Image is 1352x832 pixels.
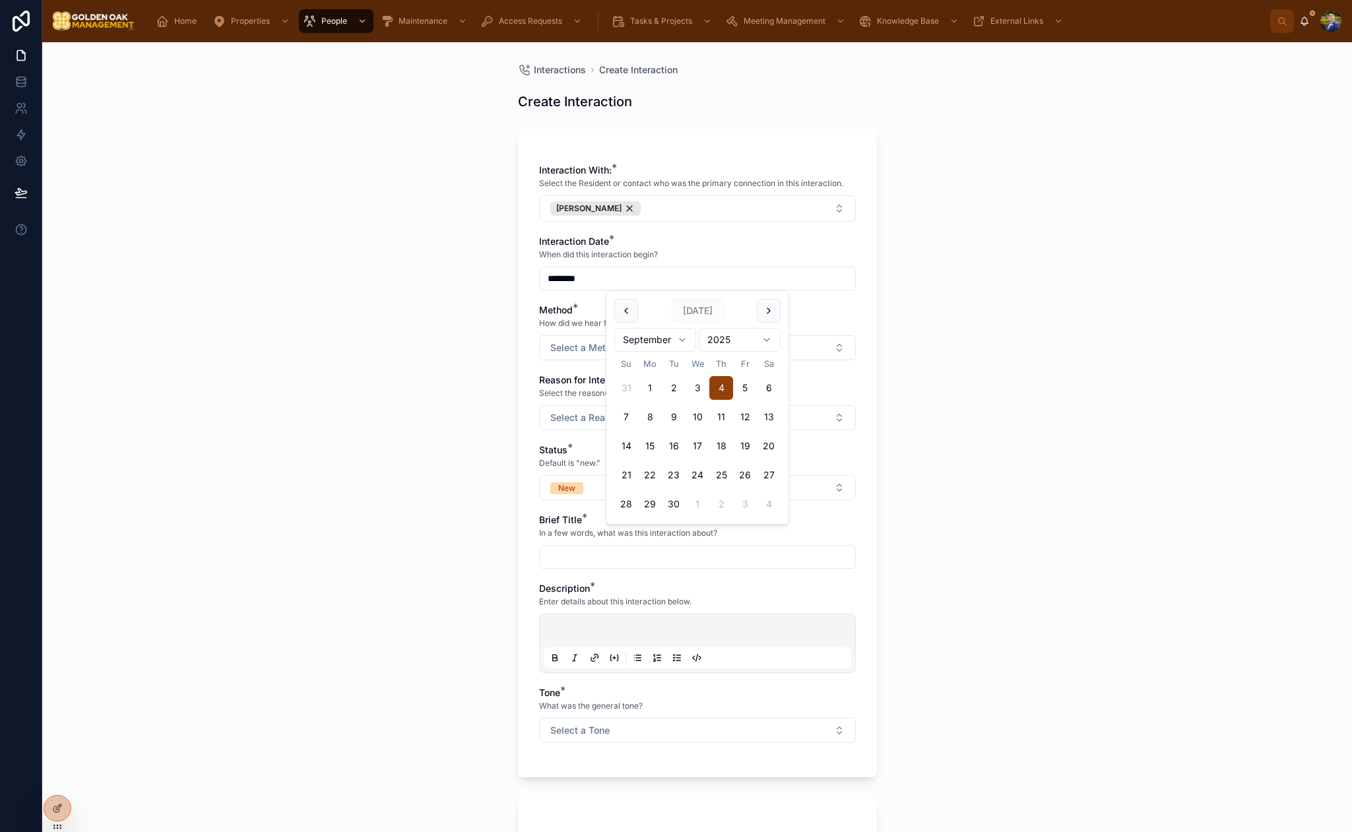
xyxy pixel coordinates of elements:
[321,16,347,26] span: People
[539,195,856,222] button: Select Button
[733,357,757,371] th: Friday
[638,376,662,400] button: Monday, September 1st, 2025
[231,16,270,26] span: Properties
[686,492,709,516] button: Wednesday, October 1st, 2025
[539,701,643,711] span: What was the general tone?
[686,463,709,487] button: Wednesday, September 24th, 2025
[662,405,686,429] button: Tuesday, September 9th, 2025
[744,16,825,26] span: Meeting Management
[539,178,843,189] span: Select the Resident or contact who was the primary connection in this interaction.
[550,724,610,737] span: Select a Tone
[877,16,939,26] span: Knowledge Base
[686,376,709,400] button: Wednesday, September 3rd, 2025
[757,405,781,429] button: Saturday, September 13th, 2025
[556,203,622,214] span: [PERSON_NAME]
[638,463,662,487] button: Monday, September 22nd, 2025
[662,463,686,487] button: Tuesday, September 23rd, 2025
[709,492,733,516] button: Thursday, October 2nd, 2025
[709,434,733,458] button: Thursday, September 18th, 2025
[599,63,678,77] a: Create Interaction
[539,304,573,315] span: Method
[709,357,733,371] th: Thursday
[662,376,686,400] button: Tuesday, September 2nd, 2025
[638,492,662,516] button: Monday, September 29th, 2025
[539,475,856,500] button: Select Button
[614,434,638,458] button: Sunday, September 14th, 2025
[709,463,733,487] button: Thursday, September 25th, 2025
[174,16,197,26] span: Home
[614,357,638,371] th: Sunday
[662,434,686,458] button: Tuesday, September 16th, 2025
[757,376,781,400] button: Saturday, September 6th, 2025
[145,7,1270,36] div: scrollable content
[614,405,638,429] button: Sunday, September 7th, 2025
[499,16,562,26] span: Access Requests
[733,434,757,458] button: Friday, September 19th, 2025
[550,201,641,216] button: Unselect 348
[638,405,662,429] button: Monday, September 8th, 2025
[757,434,781,458] button: Saturday, September 20th, 2025
[733,376,757,400] button: Friday, September 5th, 2025
[539,164,612,176] span: Interaction With:
[539,514,582,525] span: Brief Title
[539,318,668,329] span: How did we hear from this person?
[518,63,586,77] a: Interactions
[534,63,586,77] span: Interactions
[376,9,474,33] a: Maintenance
[53,11,135,32] img: App logo
[733,405,757,429] button: Friday, September 12th, 2025
[550,341,622,354] span: Select a Method
[614,463,638,487] button: Sunday, September 21st, 2025
[558,482,575,494] div: New
[614,376,638,400] button: Sunday, August 31st, 2025
[757,463,781,487] button: Saturday, September 27th, 2025
[733,463,757,487] button: Friday, September 26th, 2025
[757,492,781,516] button: Saturday, October 4th, 2025
[757,357,781,371] th: Saturday
[614,492,638,516] button: Sunday, September 28th, 2025
[854,9,965,33] a: Knowledge Base
[709,376,733,400] button: Today, Thursday, September 4th, 2025, selected
[476,9,589,33] a: Access Requests
[614,357,781,516] table: September 2025
[152,9,206,33] a: Home
[399,16,447,26] span: Maintenance
[518,92,632,111] h1: Create Interaction
[539,249,658,260] span: When did this interaction begin?
[539,444,567,455] span: Status
[638,434,662,458] button: Monday, September 15th, 2025
[299,9,373,33] a: People
[608,9,719,33] a: Tasks & Projects
[630,16,692,26] span: Tasks & Projects
[539,718,856,743] button: Select Button
[638,357,662,371] th: Monday
[686,434,709,458] button: Wednesday, September 17th, 2025
[539,236,609,247] span: Interaction Date
[721,9,852,33] a: Meeting Management
[686,405,709,429] button: Wednesday, September 10th, 2025
[539,405,856,430] button: Select Button
[539,374,635,385] span: Reason for Interaction
[968,9,1070,33] a: External Links
[209,9,296,33] a: Properties
[662,357,686,371] th: Tuesday
[539,458,600,468] span: Default is "new."
[686,357,709,371] th: Wednesday
[709,405,733,429] button: Thursday, September 11th, 2025
[733,492,757,516] button: Friday, October 3rd, 2025
[539,583,590,594] span: Description
[539,388,686,399] span: Select the reason(s) for this interaction.
[539,687,560,698] span: Tone
[539,528,717,538] span: In a few words, what was this interaction about?
[990,16,1043,26] span: External Links
[662,492,686,516] button: Tuesday, September 30th, 2025
[550,411,621,424] span: Select a Reason
[539,596,692,607] span: Enter details about this interaction below.
[539,335,856,360] button: Select Button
